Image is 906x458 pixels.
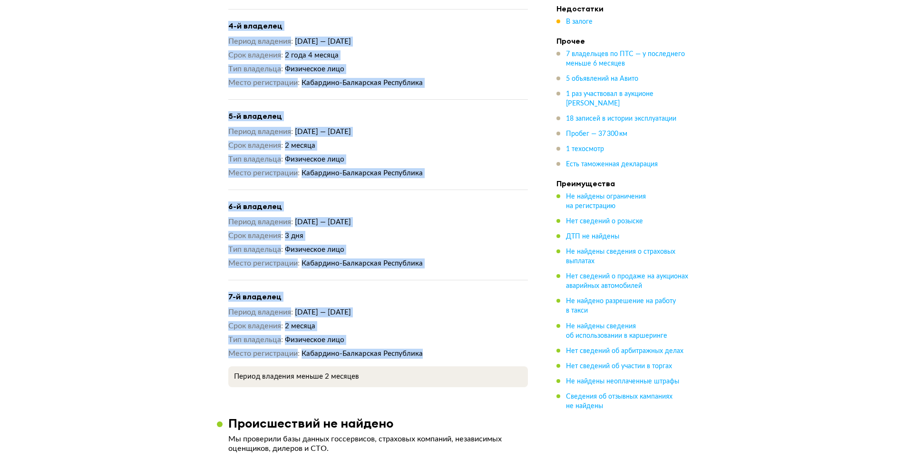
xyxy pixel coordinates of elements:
[302,170,423,177] span: Кабардино-Балкарская Республика
[228,78,300,88] dt: Место регистрации
[228,168,300,178] dt: Место регистрации
[566,363,672,369] span: Нет сведений об участии в торгах
[302,260,423,267] span: Кабардино-Балкарская Республика
[228,245,283,255] dt: Тип владельца
[566,273,688,289] span: Нет сведений о продаже на аукционах аварийных автомобилей
[285,66,344,73] span: Физическое лицо
[295,309,351,316] span: [DATE] — [DATE]
[566,146,604,153] span: 1 техосмотр
[228,321,283,331] dt: Срок владения
[285,246,344,253] span: Физическое лицо
[228,127,293,137] dt: Период владения
[566,51,685,67] span: 7 владельцев по ПТС — у последнего меньше 6 месяцев
[302,79,423,86] span: Кабардино-Балкарская Республика
[566,193,646,210] span: Не найдены ограничения на регистрацию
[566,347,683,354] span: Нет сведений об арбитражных делах
[556,36,690,46] h4: Прочее
[566,161,658,168] span: Есть таможенная декларация
[566,248,675,265] span: Не найдены сведения о страховых выплатах
[228,231,283,241] dt: Срок владения
[302,350,423,357] span: Кабардино-Балкарская Республика
[228,434,528,453] p: Мы проверили базы данных госсервисов, страховых компаний, независимых оценщиков, дилеров и СТО.
[295,219,351,226] span: [DATE] — [DATE]
[285,336,344,343] span: Физическое лицо
[295,38,351,45] span: [DATE] — [DATE]
[566,115,676,122] span: 18 записей в истории эксплуатации
[228,141,283,151] dt: Срок владения
[234,372,522,382] p: Период владения меньше 2 месяцев
[566,233,619,240] span: ДТП не найдены
[566,131,627,137] span: Пробег — 37 300 км
[228,307,293,317] dt: Период владения
[566,323,667,339] span: Не найдены сведения об использовании в каршеринге
[566,76,638,82] span: 5 объявлений на Авито
[228,292,528,302] h4: 7-й владелец
[228,37,293,47] dt: Период владения
[556,179,690,188] h4: Преимущества
[228,335,283,345] dt: Тип владельца
[228,217,293,227] dt: Период владения
[228,21,528,31] h4: 4-й владелец
[228,201,528,211] h4: 6-й владелец
[228,64,283,74] dt: Тип владельца
[228,111,528,121] h4: 5-й владелец
[228,50,283,60] dt: Срок владения
[285,323,315,330] span: 2 месяца
[295,128,351,135] span: [DATE] — [DATE]
[285,142,315,149] span: 2 месяца
[566,298,676,314] span: Не найдено разрешение на работу в такси
[566,218,643,225] span: Нет сведений о розыске
[566,393,672,409] span: Сведения об отзывных кампаниях не найдены
[228,154,283,164] dt: Тип владельца
[566,19,593,25] span: В залоге
[285,52,339,59] span: 2 года 4 месяца
[228,258,300,268] dt: Место регистрации
[566,91,653,107] span: 1 раз участвовал в аукционе [PERSON_NAME]
[285,156,344,163] span: Физическое лицо
[228,416,393,430] h3: Происшествий не найдено
[566,378,679,384] span: Не найдены неоплаченные штрафы
[285,232,303,239] span: 3 дня
[556,4,690,13] h4: Недостатки
[228,349,300,359] dt: Место регистрации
